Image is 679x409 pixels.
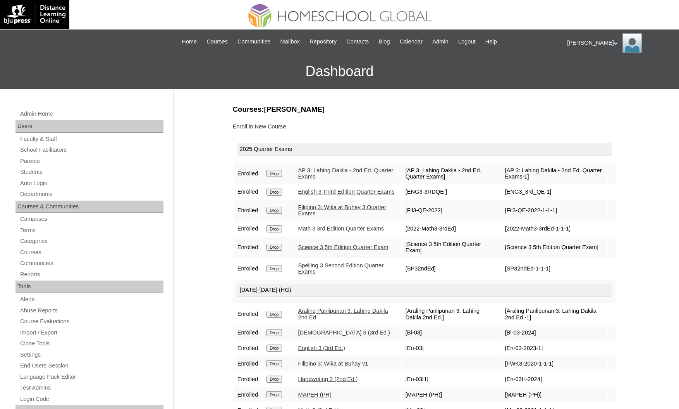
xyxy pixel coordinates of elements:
td: Enrolled [234,372,262,386]
td: [SP32ndEd-1-1-1] [501,258,607,279]
a: Repository [306,37,340,46]
a: Filipino 3: Wika at Buhay v1 [298,360,368,367]
span: Courses [206,37,228,46]
h3: Courses:[PERSON_NAME] [233,104,616,114]
a: Test Admins [19,383,163,393]
td: [Araling Panlipunan 3: Lahing Dakila 2nd Ed.-1] [501,304,607,324]
td: Enrolled [234,237,262,258]
td: [2022-Math3-3rdEd-1-1-1] [501,222,607,236]
a: Categories [19,236,163,246]
a: Admin Home [19,109,163,119]
span: Home [182,37,197,46]
td: [En-03H] [402,372,500,386]
img: Ariane Ebuen [622,33,642,53]
input: Drop [266,360,282,367]
td: Enrolled [234,222,262,236]
td: [Science 3 5th Edition Quarter Exam] [402,237,500,258]
a: Enroll in New Course [233,123,286,130]
td: [FWK3-2020-1-1-1] [501,356,607,371]
td: [MAPEH (PH)] [501,387,607,402]
td: [En-03H-2024] [501,372,607,386]
td: Enrolled [234,325,262,340]
td: [Science 3 5th Edition Quarter Exam] [501,237,607,258]
a: Home [178,37,201,46]
a: Help [481,37,501,46]
a: Course Evaluations [19,317,163,326]
a: Araling Panlipunan 3: Lahing Dakila 2nd Ed. [298,308,388,321]
td: [Bi-03] [402,325,500,340]
a: Courses [19,248,163,257]
td: [En-03-2023-1] [501,341,607,355]
a: MAPEH (PH) [298,392,332,398]
td: [SP32ndEd] [402,258,500,279]
td: Enrolled [234,356,262,371]
span: Admin [432,37,449,46]
a: Math 3 3rd Edition Quarter Exams [298,225,384,232]
input: Drop [266,225,282,232]
td: Enrolled [234,200,262,221]
a: Language Pack Editor [19,372,163,382]
span: Blog [378,37,390,46]
span: Calendar [400,37,423,46]
a: Parents [19,156,163,166]
input: Drop [266,244,282,251]
a: Communities [19,258,163,268]
td: [2022-Math3-3rdEd] [402,222,500,236]
td: [MAPEH (PH)] [402,387,500,402]
h3: Dashboard [4,54,675,89]
input: Drop [266,391,282,398]
div: Tools [15,281,163,293]
input: Drop [266,170,282,177]
input: Drop [266,376,282,383]
a: Terms [19,225,163,235]
a: Filipino 3: Wika at Buhay 3 Quarter Exams [298,204,386,217]
td: Enrolled [234,341,262,355]
td: Enrolled [234,258,262,279]
td: [En-03] [402,341,500,355]
div: Courses & Communities [15,201,163,213]
a: Reports [19,270,163,279]
span: Contacts [346,37,369,46]
input: Drop [266,311,282,318]
div: [DATE]-[DATE] (HG) [237,284,612,297]
a: Abuse Reports [19,306,163,315]
a: Admin [428,37,452,46]
a: Calendar [396,37,426,46]
span: Communities [237,37,271,46]
a: [DEMOGRAPHIC_DATA] 3 (3rd Ed.) [298,329,390,336]
span: Logout [458,37,476,46]
td: [Fil3-QE-2022-1-1-1] [501,200,607,221]
a: Auto Login [19,179,163,188]
td: Enrolled [234,387,262,402]
a: Courses [203,37,232,46]
a: Logout [454,37,480,46]
div: [PERSON_NAME] [567,33,671,53]
td: Enrolled [234,185,262,199]
div: Users [15,120,163,133]
span: Repository [309,37,337,46]
img: logo-white.png [4,4,65,25]
td: [AP 3: Lahing Dakila - 2nd Ed. Quarter Exams-1] [501,163,607,184]
a: AP 3: Lahing Dakila - 2nd Ed. Quarter Exams [298,167,394,180]
span: Mailbox [280,37,300,46]
input: Drop [266,189,282,196]
a: English 3 Third Edition Quarter Exams [298,189,395,195]
a: Departments [19,189,163,199]
td: [Bi-03-2024] [501,325,607,340]
a: End Users Session [19,361,163,371]
input: Drop [266,345,282,352]
a: Science 3 5th Edition Quarter Exam [298,244,388,250]
a: Import / Export [19,328,163,338]
a: Spelling 3 Second Edition Quarter Exams [298,262,384,275]
a: Communities [234,37,275,46]
td: Enrolled [234,304,262,324]
td: [Fil3-QE-2022] [402,200,500,221]
a: Mailbox [277,37,304,46]
td: [AP 3: Lahing Dakila - 2nd Ed. Quarter Exams] [402,163,500,184]
input: Drop [266,265,282,272]
a: Clone Tools [19,339,163,348]
div: 2025 Quarter Exams [237,143,612,156]
a: English 3 (3rd Ed.) [298,345,345,351]
a: Contacts [342,37,373,46]
td: [ENG3-3RDQE ] [402,185,500,199]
